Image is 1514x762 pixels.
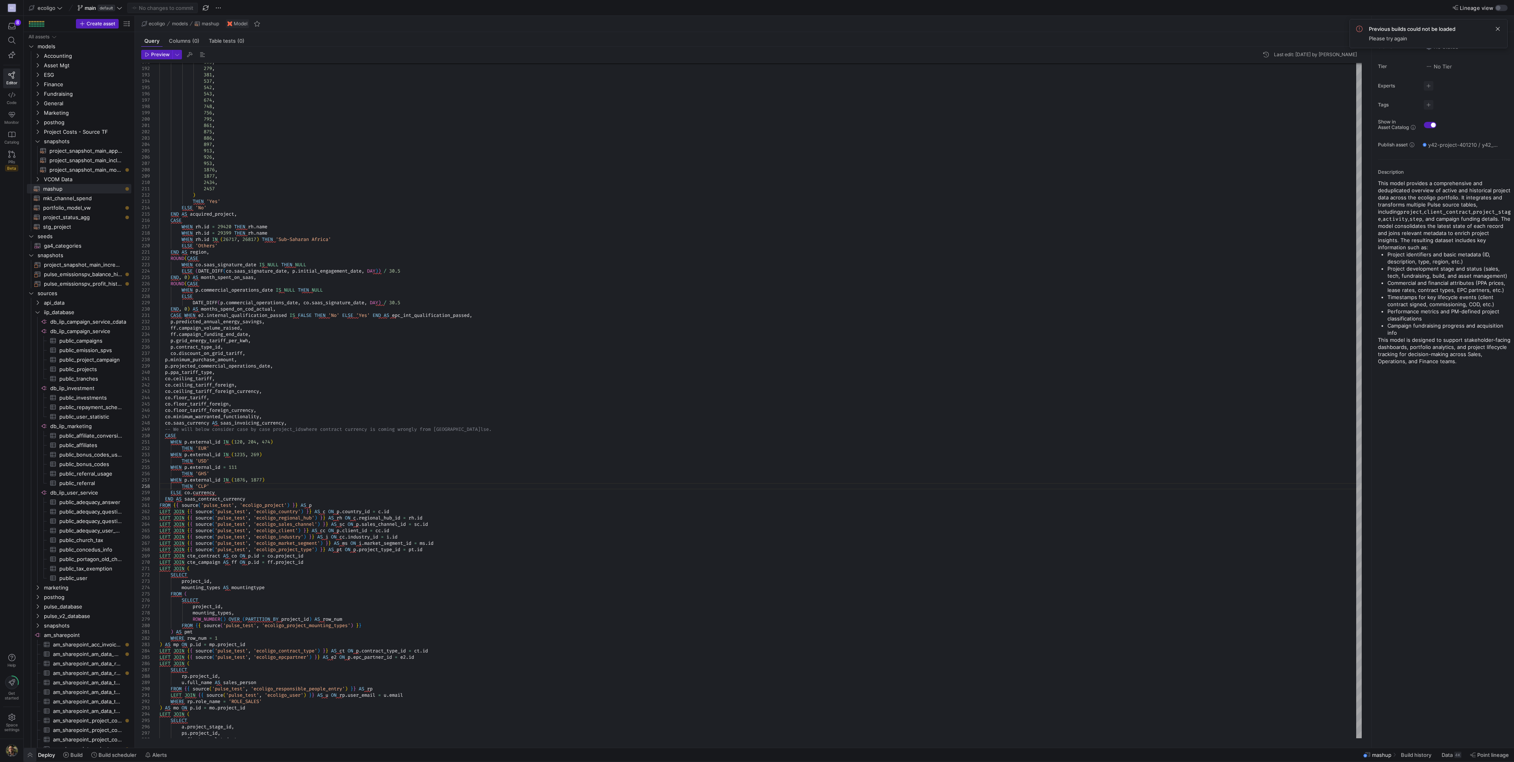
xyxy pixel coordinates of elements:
span: ESG [44,70,130,80]
a: portfolio_model_vw​​​​​​​​​​ [27,203,131,212]
span: public_concedus_info​​​​​​​​​ [59,545,122,554]
span: , [212,141,215,148]
div: Press SPACE to select this row. [27,155,131,165]
a: pulse_emissionspv_balance_historical​​​​​​​ [27,269,131,279]
a: public_concedus_info​​​​​​​​​ [27,545,131,554]
div: 209 [141,173,150,179]
span: am_sharepoint_am_data_mpa_detail​​​​​​​​​ [53,650,122,659]
a: ga4_categories​​​​​​ [27,241,131,250]
span: END [170,211,179,217]
span: ) [193,192,195,198]
span: public_repayment_schedules​​​​​​​​​ [59,403,122,412]
span: 1876 [204,167,215,173]
a: project_status_agg​​​​​​​​​​ [27,212,131,222]
span: Catalog [4,140,19,144]
span: public_emission_spvs​​​​​​​​​ [59,346,122,355]
span: Beta [5,165,18,171]
div: 198 [141,103,150,110]
div: 212 [141,192,150,198]
a: project_snapshot_main_append​​​​​​​​​​ [27,146,131,155]
span: 897 [204,141,212,148]
span: 2457 [204,186,215,192]
a: public_adequacy_question_user_map​​​​​​​​​ [27,507,131,516]
div: Last edit: [DATE] by [PERSON_NAME] [1274,52,1357,57]
span: ELSE [182,205,193,211]
span: public_adequacy_question_user_map​​​​​​​​​ [59,507,122,516]
span: , [215,179,218,186]
div: Press SPACE to select this row. [27,630,131,640]
button: Getstarted [3,673,20,703]
span: , [212,135,215,141]
a: db_iip_marketing​​​​​​​​ [27,421,131,431]
code: project_stage [1378,209,1511,222]
span: Build [70,752,83,758]
div: Press SPACE to select this row. [27,174,131,184]
a: public_referral_usage​​​​​​​​​ [27,469,131,478]
span: stg_project​​​​​​​​​​ [43,222,122,231]
div: 208 [141,167,150,173]
span: Data [1442,752,1453,758]
span: pulse_emissionspv_balance_historical​​​​​​​ [44,270,122,279]
span: Table tests [209,38,244,44]
span: public_bonus_codes​​​​​​​​​ [59,460,122,469]
span: default [98,5,115,11]
span: 537 [204,78,212,84]
div: 205 [141,148,150,154]
button: Build [60,748,86,762]
span: project_snapshot_main_incl_domo​​​​​​​​​​ [49,156,122,165]
span: db_iip_investment​​​​​​​​ [50,384,130,393]
img: https://storage.googleapis.com/y42-prod-data-exchange/images/7e7RzXvUWcEhWhf8BYUbRCghczaQk4zBh2Nv... [6,744,18,757]
a: public_tranches​​​​​​​​​ [27,374,131,383]
a: public_bonus_codes​​​​​​​​​ [27,459,131,469]
span: public_projects​​​​​​​​​ [59,365,122,374]
span: public_user_statistic​​​​​​​​​ [59,412,122,421]
span: Accounting [44,51,130,61]
a: public_adequacy_question​​​​​​​​​ [27,516,131,526]
span: mkt_channel_spend​​​​​​​​​​ [43,194,122,203]
div: 202 [141,129,150,135]
span: am_sharepoint_am_data_recorded_data_post_2024​​​​​​​​​ [53,659,122,668]
span: public_adequacy_answer​​​​​​​​​ [59,498,122,507]
button: maindefault [76,3,124,13]
button: Data4K [1438,748,1465,762]
button: y42-project-401210 / y42_ecoligo_main / mashup [1421,140,1500,150]
span: 913 [204,148,212,154]
span: public_bonus_codes_usage​​​​​​​​​ [59,450,122,459]
a: am_sharepoint_am_data_recorded_data_pre_2024​​​​​​​​​ [27,668,131,678]
span: Experts [1378,83,1417,89]
button: Build scheduler [88,748,140,762]
span: db_iip_user_service​​​​​​​​ [50,488,130,497]
span: (0) [237,38,244,44]
span: 756 [204,110,212,116]
span: Alerts [152,752,167,758]
span: , [212,160,215,167]
span: Preview [151,52,170,57]
div: 203 [141,135,150,141]
a: public_affiliates​​​​​​​​​ [27,440,131,450]
button: Alerts [142,748,170,762]
span: snapshots [44,137,130,146]
div: 210 [141,179,150,186]
span: Help [7,663,17,667]
a: am_sharepoint_am_data_table_gef​​​​​​​​​ [27,697,131,706]
span: Point lineage [1477,752,1509,758]
span: 674 [204,97,212,103]
div: 215 [141,211,150,217]
span: , [212,116,215,122]
div: 194 [141,78,150,84]
a: db_iip_user_service​​​​​​​​ [27,488,131,497]
div: 200 [141,116,150,122]
span: , [215,173,218,179]
div: 211 [141,186,150,192]
span: ecoligo [149,21,165,27]
span: pulse_v2_database [44,612,130,621]
div: Press SPACE to select this row. [27,89,131,99]
button: ecoligo [27,3,64,13]
div: Press SPACE to select this row. [27,374,131,383]
span: ecoligo [38,5,55,11]
span: Editor [6,80,17,85]
a: project_snapshot_main_monthly_vw​​​​​​​​​​ [27,165,131,174]
span: project_snapshot_main_append​​​​​​​​​​ [49,146,122,155]
span: , [212,110,215,116]
span: am_sharepoint_am_data_table_baseline​​​​​​​​​ [53,678,122,687]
